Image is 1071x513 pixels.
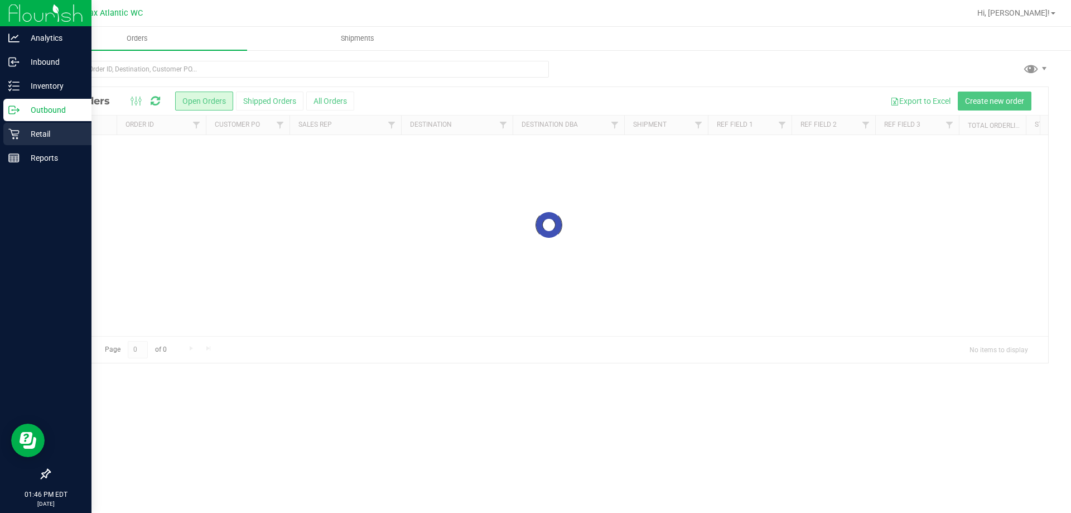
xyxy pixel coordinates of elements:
iframe: Resource center [11,424,45,457]
p: Inbound [20,55,86,69]
a: Orders [27,27,247,50]
span: Shipments [326,33,389,44]
inline-svg: Analytics [8,32,20,44]
inline-svg: Retail [8,128,20,140]
p: Outbound [20,103,86,117]
inline-svg: Inventory [8,80,20,92]
a: Shipments [247,27,467,50]
p: [DATE] [5,500,86,508]
p: Analytics [20,31,86,45]
p: 01:46 PM EDT [5,490,86,500]
input: Search Order ID, Destination, Customer PO... [49,61,549,78]
span: Hi, [PERSON_NAME]! [977,8,1050,17]
p: Retail [20,127,86,141]
span: Jax Atlantic WC [85,8,143,18]
p: Reports [20,151,86,165]
inline-svg: Reports [8,152,20,164]
inline-svg: Inbound [8,56,20,68]
inline-svg: Outbound [8,104,20,116]
span: Orders [112,33,163,44]
p: Inventory [20,79,86,93]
